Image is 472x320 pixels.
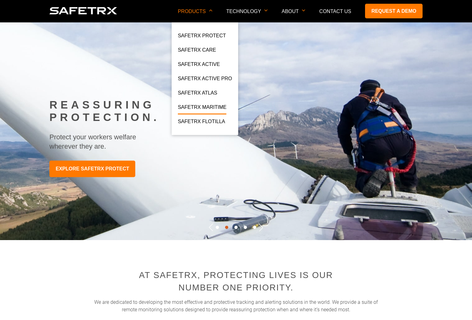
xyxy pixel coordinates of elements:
span: Request a Demo [7,66,38,71]
input: Request a Demo [2,66,6,70]
p: Protect your workers welfare wherever they are. [49,133,423,151]
a: SafeTrx Flotilla [178,118,225,129]
button: 5 of 5 [252,225,258,231]
h1: AT SAFETRX, PROTECTING LIVES IS OUR NUMBER ONE PRIORITY. [133,269,339,294]
img: arrow icon [264,9,268,12]
a: SafeTrx Atlas [178,89,217,100]
a: SafeTrx Active [178,60,220,72]
input: I agree to allow 8 West Consulting to store and process my personal data.* [2,132,6,136]
a: Contact Us [319,9,351,14]
p: We are dedicated to developing the most effective and protective tracking and alerting solutions ... [90,299,382,313]
p: Technology [226,9,268,22]
button: 4 of 5 [242,225,248,231]
span: Discover More [7,74,33,79]
a: EXPLORE SAFETRX PROTECT [49,161,135,177]
p: Products [178,9,212,22]
p: About [282,9,305,22]
a: SafeTrx Maritime [178,103,226,114]
iframe: Chat Widget [441,290,472,320]
button: 3 of 5 [233,225,239,231]
img: arrow icon [302,9,305,12]
button: 2 of 5 [224,225,230,231]
a: SafeTrx Protect [178,32,226,43]
img: arrow icon [209,9,212,12]
h2: REASSURING PROTECTION. [49,99,423,124]
a: SafeTrx Care [178,46,216,57]
button: Next [253,220,269,235]
input: Discover More [2,74,6,78]
button: Previous [203,220,219,235]
a: SafeTrx Active Pro [178,75,232,86]
a: Request a demo [365,4,423,18]
p: I agree to allow 8 West Consulting to store and process my personal data. [8,132,140,136]
img: logo SafeTrx [49,7,117,14]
